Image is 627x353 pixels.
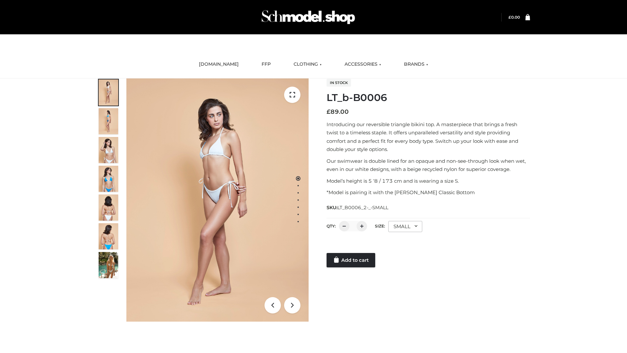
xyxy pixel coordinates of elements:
[259,4,357,30] img: Schmodel Admin 964
[508,15,520,20] a: £0.00
[327,79,351,87] span: In stock
[289,57,327,72] a: CLOTHING
[99,252,118,278] img: Arieltop_CloudNine_AzureSky2.jpg
[399,57,433,72] a: BRANDS
[327,108,330,115] span: £
[99,137,118,163] img: ArielClassicBikiniTop_CloudNine_AzureSky_OW114ECO_3-scaled.jpg
[327,224,336,228] label: QTY:
[99,108,118,134] img: ArielClassicBikiniTop_CloudNine_AzureSky_OW114ECO_2-scaled.jpg
[327,204,389,211] span: SKU:
[327,120,530,154] p: Introducing our reversible triangle bikini top. A masterpiece that brings a fresh twist to a time...
[126,78,309,322] img: ArielClassicBikiniTop_CloudNine_AzureSky_OW114ECO_1
[327,157,530,174] p: Our swimwear is double lined for an opaque and non-see-through look when wet, even in our white d...
[99,223,118,249] img: ArielClassicBikiniTop_CloudNine_AzureSky_OW114ECO_8-scaled.jpg
[194,57,244,72] a: [DOMAIN_NAME]
[340,57,386,72] a: ACCESSORIES
[375,224,385,228] label: Size:
[327,108,349,115] bdi: 89.00
[99,79,118,106] img: ArielClassicBikiniTop_CloudNine_AzureSky_OW114ECO_1-scaled.jpg
[337,205,388,210] span: LT_B0006_2-_-SMALL
[327,188,530,197] p: *Model is pairing it with the [PERSON_NAME] Classic Bottom
[388,221,422,232] div: SMALL
[508,15,520,20] bdi: 0.00
[99,194,118,221] img: ArielClassicBikiniTop_CloudNine_AzureSky_OW114ECO_7-scaled.jpg
[257,57,276,72] a: FFP
[508,15,511,20] span: £
[327,177,530,185] p: Model’s height is 5 ‘8 / 173 cm and is wearing a size S.
[327,92,530,104] h1: LT_b-B0006
[327,253,375,267] a: Add to cart
[99,166,118,192] img: ArielClassicBikiniTop_CloudNine_AzureSky_OW114ECO_4-scaled.jpg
